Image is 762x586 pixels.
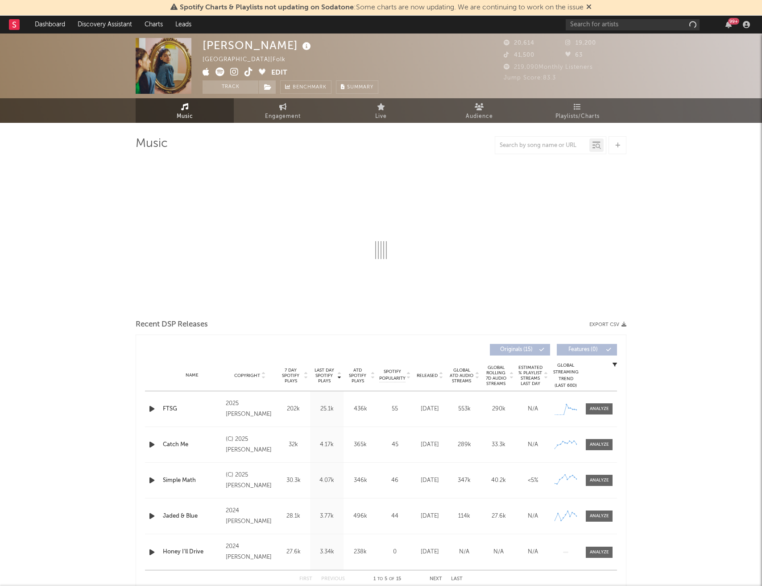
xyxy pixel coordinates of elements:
div: N/A [449,548,479,557]
span: Music [177,111,193,122]
span: Copyright [234,373,260,378]
div: 3.77k [312,512,341,521]
div: [DATE] [415,512,445,521]
button: Summary [336,80,378,94]
button: Export CSV [589,322,626,327]
span: Playlists/Charts [555,111,600,122]
span: Global ATD Audio Streams [449,368,474,384]
button: Next [430,577,442,582]
a: Playlists/Charts [528,98,626,123]
div: 55 [379,405,410,414]
div: Jaded & Blue [163,512,221,521]
span: Released [417,373,438,378]
span: Live [375,111,387,122]
button: Edit [271,67,287,79]
span: Estimated % Playlist Streams Last Day [518,365,543,386]
div: 99 + [728,18,739,25]
div: N/A [518,512,548,521]
span: Audience [466,111,493,122]
input: Search for artists [566,19,700,30]
div: 46 [379,476,410,485]
div: 27.6k [484,512,514,521]
div: [DATE] [415,476,445,485]
div: (C) 2025 [PERSON_NAME] [226,434,274,456]
div: 347k [449,476,479,485]
button: Last [451,577,463,582]
a: Dashboard [29,16,71,33]
span: ATD Spotify Plays [346,368,369,384]
div: 28.1k [279,512,308,521]
div: 553k [449,405,479,414]
span: : Some charts are now updating. We are continuing to work on the issue [180,4,584,11]
span: Recent DSP Releases [136,319,208,330]
span: Summary [347,85,373,90]
div: 1 5 15 [363,574,412,585]
div: 25.1k [312,405,341,414]
div: 40.2k [484,476,514,485]
div: N/A [484,548,514,557]
a: Simple Math [163,476,221,485]
div: N/A [518,405,548,414]
a: Catch Me [163,440,221,449]
a: Discovery Assistant [71,16,138,33]
div: 4.17k [312,440,341,449]
div: 290k [484,405,514,414]
div: <5% [518,476,548,485]
div: 114k [449,512,479,521]
a: Audience [430,98,528,123]
span: Global Rolling 7D Audio Streams [484,365,508,386]
div: 3.34k [312,548,341,557]
div: 2024 [PERSON_NAME] [226,541,274,563]
button: First [299,577,312,582]
div: 45 [379,440,410,449]
a: Engagement [234,98,332,123]
a: Benchmark [280,80,331,94]
div: 32k [279,440,308,449]
div: [DATE] [415,548,445,557]
input: Search by song name or URL [495,142,589,149]
span: Last Day Spotify Plays [312,368,336,384]
span: Originals ( 15 ) [496,347,537,352]
span: to [377,577,383,581]
a: Live [332,98,430,123]
div: 2024 [PERSON_NAME] [226,506,274,527]
button: Originals(15) [490,344,550,356]
span: 19,200 [565,40,596,46]
button: 99+ [725,21,732,28]
div: 27.6k [279,548,308,557]
span: Benchmark [293,82,327,93]
span: 7 Day Spotify Plays [279,368,302,384]
div: N/A [518,440,548,449]
a: FTSG [163,405,221,414]
div: 4.07k [312,476,341,485]
div: 436k [346,405,375,414]
div: Global Streaming Trend (Last 60D) [552,362,579,389]
span: Spotify Charts & Playlists not updating on Sodatone [180,4,354,11]
div: 44 [379,512,410,521]
div: 2025 [PERSON_NAME] [226,398,274,420]
div: 0 [379,548,410,557]
div: N/A [518,548,548,557]
div: 33.3k [484,440,514,449]
span: Jump Score: 83.3 [504,75,556,81]
a: Honey I'll Drive [163,548,221,557]
div: (C) 2025 [PERSON_NAME] [226,470,274,491]
a: Charts [138,16,169,33]
div: 496k [346,512,375,521]
div: [DATE] [415,440,445,449]
div: [DATE] [415,405,445,414]
div: 289k [449,440,479,449]
span: Features ( 0 ) [563,347,604,352]
button: Track [203,80,258,94]
span: 41,500 [504,52,534,58]
div: 30.3k [279,476,308,485]
span: 63 [565,52,583,58]
span: of [389,577,394,581]
button: Previous [321,577,345,582]
div: [PERSON_NAME] [203,38,313,53]
div: 202k [279,405,308,414]
a: Music [136,98,234,123]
